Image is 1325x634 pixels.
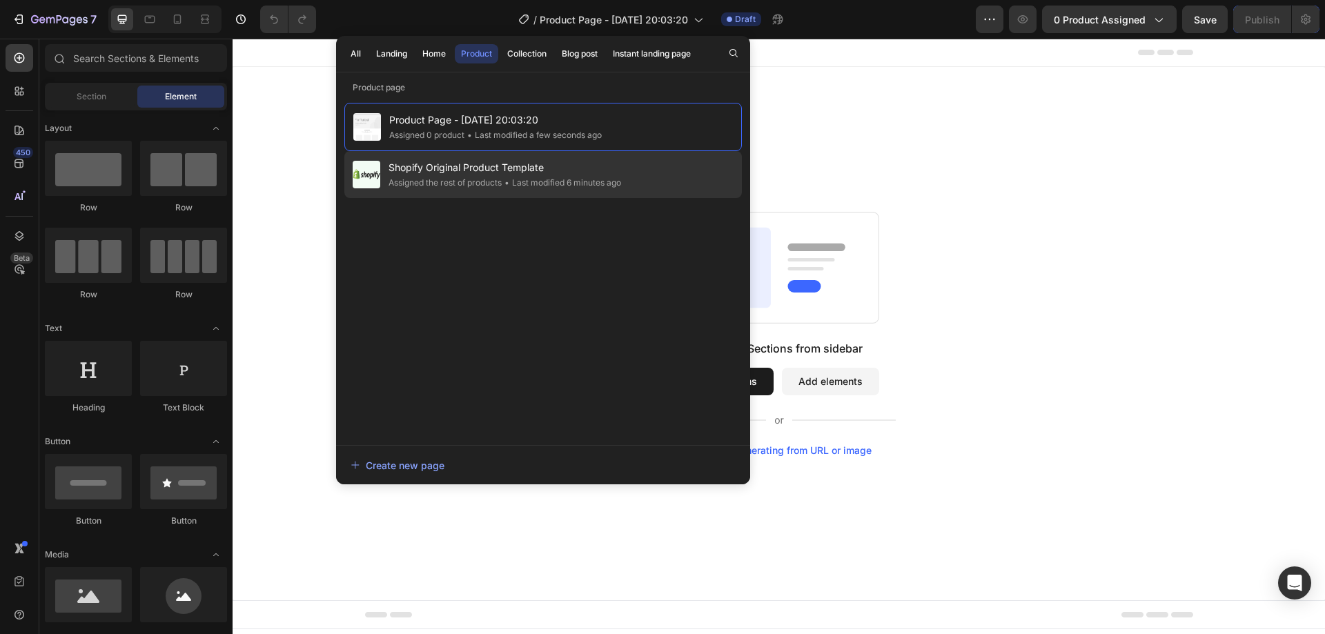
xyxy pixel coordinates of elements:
button: All [344,44,367,63]
span: Save [1194,14,1217,26]
button: 7 [6,6,103,33]
div: Row [140,201,227,214]
div: Start with Generating from URL or image [453,406,639,417]
div: 450 [13,147,33,158]
span: Product Page - [DATE] 20:03:20 [389,112,602,128]
span: Layout [45,122,72,135]
div: Button [45,515,132,527]
div: Heading [45,402,132,414]
div: Product [461,48,492,60]
button: Add elements [549,329,647,357]
span: Button [45,435,70,448]
span: 0 product assigned [1054,12,1146,27]
button: Save [1182,6,1228,33]
div: Landing [376,48,407,60]
div: Start with Sections from sidebar [463,301,630,318]
span: Toggle open [205,317,227,339]
div: Last modified 6 minutes ago [502,176,621,190]
div: Text Block [140,402,227,414]
iframe: Design area [233,39,1325,634]
div: Undo/Redo [260,6,316,33]
div: Row [45,288,132,301]
span: Text [45,322,62,335]
div: All [351,48,361,60]
div: Home [422,48,446,60]
button: 0 product assigned [1042,6,1177,33]
p: Product page [336,81,750,95]
div: Last modified a few seconds ago [464,128,602,142]
div: Instant landing page [613,48,691,60]
span: / [533,12,537,27]
span: • [467,130,472,140]
button: Landing [370,44,413,63]
div: Row [45,201,132,214]
div: Create new page [351,458,444,473]
span: Toggle open [205,544,227,566]
button: Product [455,44,498,63]
input: Search Sections & Elements [45,44,227,72]
span: Shopify Original Product Template [389,159,621,176]
button: Instant landing page [607,44,697,63]
span: Toggle open [205,117,227,139]
button: Collection [501,44,553,63]
button: Publish [1233,6,1291,33]
span: Product Page - [DATE] 20:03:20 [540,12,688,27]
div: Button [140,515,227,527]
span: • [504,177,509,188]
div: Publish [1245,12,1279,27]
div: Collection [507,48,547,60]
div: Assigned 0 product [389,128,464,142]
button: Home [416,44,452,63]
span: Toggle open [205,430,227,453]
div: Assigned the rest of products [389,176,502,190]
div: Open Intercom Messenger [1278,566,1311,600]
div: Blog post [562,48,598,60]
div: Beta [10,252,33,264]
span: Section [77,90,106,103]
button: Create new page [350,451,736,479]
div: Row [140,288,227,301]
button: Blog post [556,44,604,63]
p: 7 [90,11,97,28]
span: Media [45,548,69,561]
span: Element [165,90,197,103]
span: Draft [735,13,756,26]
button: Add sections [446,329,541,357]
